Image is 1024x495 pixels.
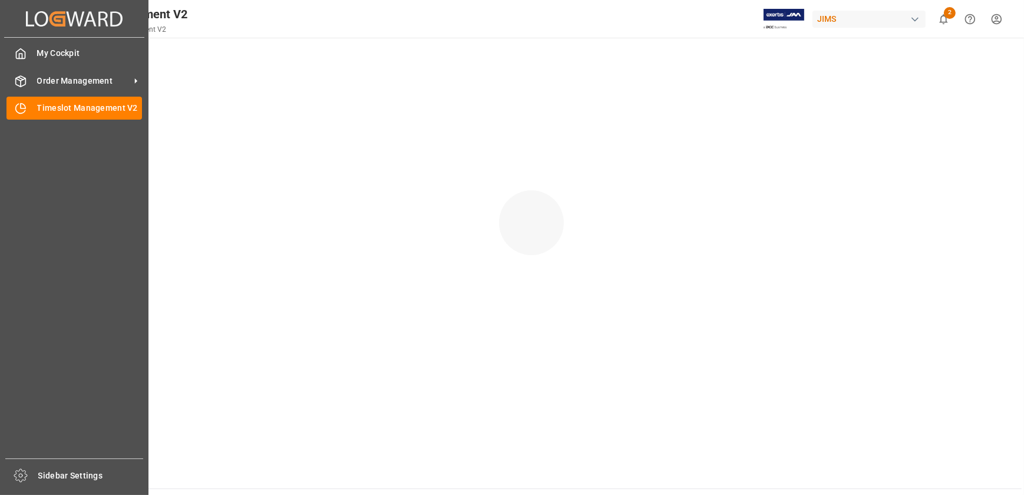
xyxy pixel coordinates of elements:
img: Exertis%20JAM%20-%20Email%20Logo.jpg_1722504956.jpg [764,9,804,29]
a: Timeslot Management V2 [6,97,142,120]
span: Sidebar Settings [38,470,144,482]
button: JIMS [812,8,930,30]
div: JIMS [812,11,926,28]
button: Help Center [957,6,983,32]
span: Timeslot Management V2 [37,102,143,114]
span: 2 [944,7,956,19]
button: show 2 new notifications [930,6,957,32]
span: My Cockpit [37,47,143,60]
span: Order Management [37,75,130,87]
a: My Cockpit [6,42,142,65]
